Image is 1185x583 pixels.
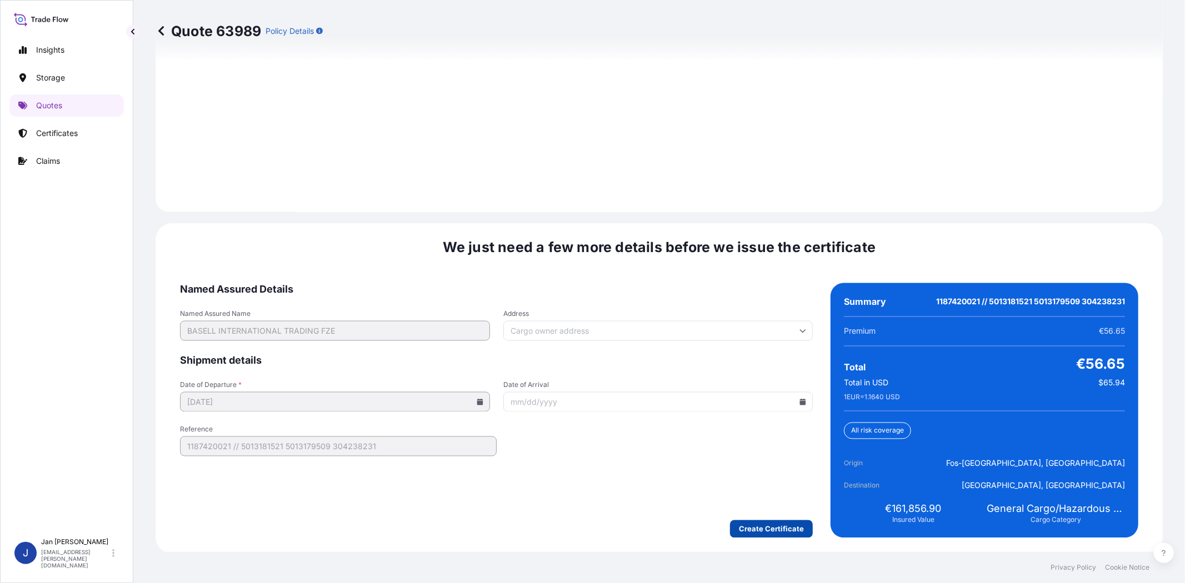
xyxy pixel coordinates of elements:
span: Origin [844,458,906,469]
p: Insights [36,44,64,56]
input: Your internal reference [180,436,497,456]
button: Create Certificate [730,520,813,538]
a: Claims [9,150,124,172]
input: mm/dd/yyyy [180,392,490,412]
span: Fos-[GEOGRAPHIC_DATA], [GEOGRAPHIC_DATA] [946,458,1125,469]
span: Date of Departure [180,381,490,390]
div: All risk coverage [844,423,911,439]
span: €56.65 [1099,326,1125,337]
p: Claims [36,155,60,167]
a: Privacy Policy [1051,563,1096,572]
a: Quotes [9,94,124,117]
span: Shipment details [180,354,813,368]
span: Total in USD [844,378,888,389]
span: Premium [844,326,876,337]
span: General Cargo/Hazardous Material [987,502,1125,516]
span: J [23,547,28,559]
span: Summary [844,296,886,308]
span: [GEOGRAPHIC_DATA], [GEOGRAPHIC_DATA] [962,480,1125,491]
input: Cargo owner address [503,321,813,341]
span: 1187420021 // 5013181521 5013179509 304238231 [936,296,1125,308]
a: Storage [9,67,124,89]
p: Certificates [36,128,78,139]
span: We just need a few more details before we issue the certificate [443,239,876,257]
p: Jan [PERSON_NAME] [41,537,110,546]
span: Address [503,310,813,319]
span: Reference [180,425,497,434]
span: Insured Value [892,516,934,525]
span: €56.65 [1076,355,1125,373]
span: Named Assured Details [180,283,813,296]
span: Destination [844,480,906,491]
span: €161,856.90 [885,502,941,516]
p: [EMAIL_ADDRESS][PERSON_NAME][DOMAIN_NAME] [41,549,110,569]
input: mm/dd/yyyy [503,392,813,412]
span: 1 EUR = 1.1640 USD [844,393,900,402]
a: Cookie Notice [1105,563,1149,572]
p: Create Certificate [739,524,804,535]
span: Cargo Category [1031,516,1081,525]
p: Quote 63989 [156,22,261,40]
span: Date of Arrival [503,381,813,390]
span: Total [844,362,866,373]
a: Insights [9,39,124,61]
p: Storage [36,72,65,83]
span: $65.94 [1098,378,1125,389]
p: Policy Details [266,26,314,37]
span: Named Assured Name [180,310,490,319]
p: Quotes [36,100,62,111]
a: Certificates [9,122,124,144]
